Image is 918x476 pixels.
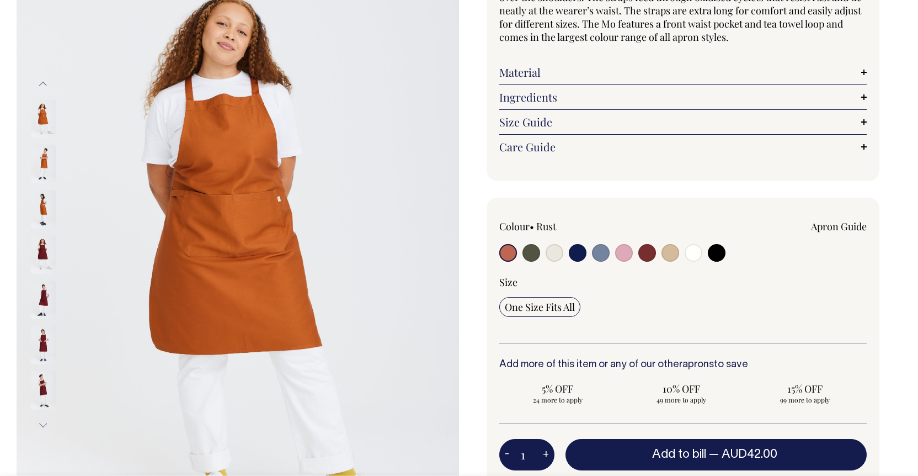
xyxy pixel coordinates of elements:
[499,66,867,79] a: Material
[709,449,780,460] span: —
[499,91,867,104] a: Ingredients
[31,190,56,229] img: rust
[505,382,611,395] span: 5% OFF
[505,395,611,404] span: 24 more to apply
[31,281,56,319] img: burgundy
[31,145,56,183] img: rust
[628,382,734,395] span: 10% OFF
[31,99,56,138] img: rust
[499,220,646,233] div: Colour
[811,220,867,233] a: Apron Guide
[752,382,858,395] span: 15% OFF
[499,297,580,317] input: One Size Fits All
[536,220,556,233] label: Rust
[35,71,51,96] button: Previous
[31,326,56,364] img: burgundy
[499,115,867,129] a: Size Guide
[499,359,867,371] h6: Add more of this item or any of our other to save
[746,379,863,408] input: 15% OFF 99 more to apply
[505,300,575,314] span: One Size Fits All
[682,360,714,369] a: aprons
[537,444,554,466] button: +
[499,276,867,289] div: Size
[752,395,858,404] span: 99 more to apply
[628,395,734,404] span: 49 more to apply
[722,449,777,460] span: AUD42.00
[31,371,56,410] img: burgundy
[652,449,706,460] span: Add to bill
[499,444,515,466] button: -
[499,140,867,154] a: Care Guide
[623,379,740,408] input: 10% OFF 49 more to apply
[35,413,51,438] button: Next
[530,220,534,233] span: •
[31,235,56,274] img: burgundy
[565,439,867,470] button: Add to bill —AUD42.00
[499,379,616,408] input: 5% OFF 24 more to apply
